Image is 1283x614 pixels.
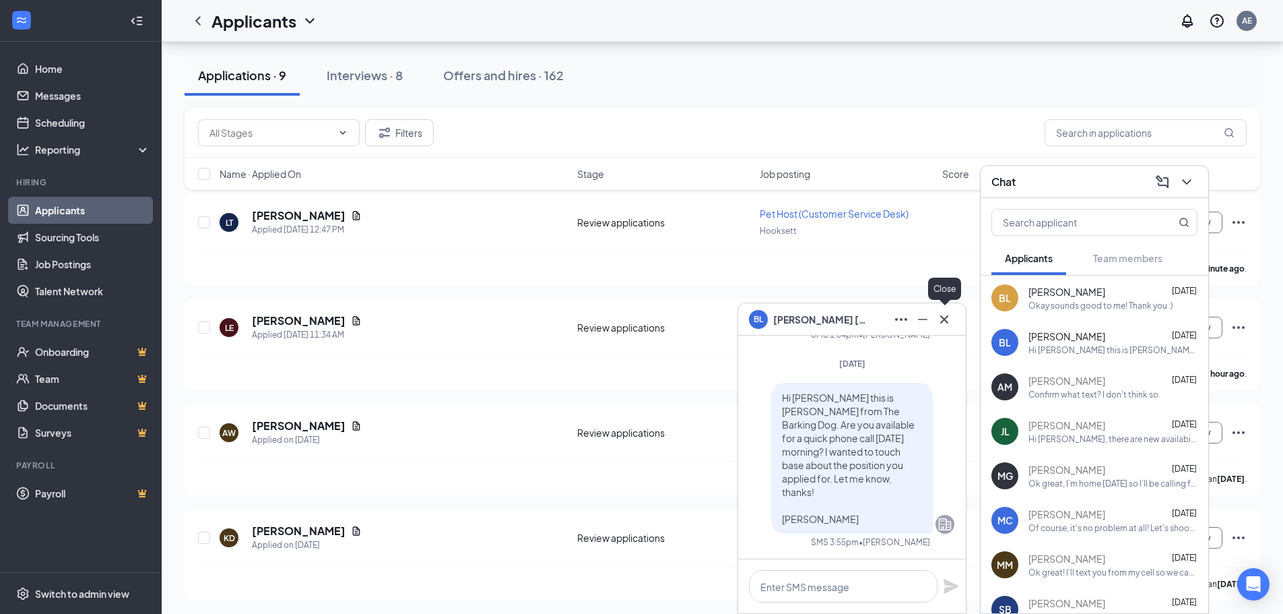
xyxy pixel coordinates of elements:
svg: Document [351,526,362,536]
div: Reporting [35,143,151,156]
svg: Ellipses [1230,319,1247,336]
span: [PERSON_NAME] [PERSON_NAME] [773,312,867,327]
span: [PERSON_NAME] [1028,508,1105,521]
span: [PERSON_NAME] [1028,419,1105,432]
a: OnboardingCrown [35,338,150,365]
button: Minimize [912,309,933,330]
a: PayrollCrown [35,480,150,507]
button: ComposeMessage [1152,171,1173,193]
span: Job posting [760,167,810,181]
span: Applicants [1005,252,1053,264]
a: Sourcing Tools [35,224,150,251]
svg: Settings [16,587,30,601]
button: Filter Filters [365,119,434,146]
span: [PERSON_NAME] [1028,330,1105,343]
button: ChevronDown [1176,171,1197,193]
div: Hi [PERSON_NAME], there are new availabilities for an interview. This is a reminder to schedule y... [1028,433,1197,445]
span: [DATE] [839,359,865,369]
span: Hi [PERSON_NAME] this is [PERSON_NAME] from The Barking Dog. Are you available for a quick phone ... [782,392,915,525]
svg: ChevronDown [1179,174,1195,190]
svg: Minimize [915,311,931,328]
span: [PERSON_NAME] [1028,374,1105,388]
svg: MagnifyingGlass [1224,127,1235,138]
a: Home [35,55,150,82]
span: [DATE] [1172,286,1197,296]
span: [DATE] [1172,553,1197,563]
span: Name · Applied On [220,167,301,181]
div: Ok great, I’m home [DATE] so I’ll be calling from a 781 phone number. I’ll call soon! [1028,478,1197,489]
span: [DATE] [1172,508,1197,518]
b: an hour ago [1199,369,1245,379]
a: Applicants [35,197,150,224]
svg: ComposeMessage [1154,174,1171,190]
h5: [PERSON_NAME] [252,208,346,223]
div: Team Management [16,318,147,330]
div: AM [997,380,1012,394]
div: Okay sounds good to me! Thank you :) [1028,300,1173,311]
span: Pet Host (Customer Service Desk) [760,208,909,220]
svg: Notifications [1179,13,1195,29]
span: [DATE] [1172,375,1197,385]
svg: Ellipses [1230,530,1247,546]
div: Applications · 9 [198,67,286,84]
a: Talent Network [35,278,150,305]
a: Messages [35,82,150,109]
div: Applied on [DATE] [252,433,362,447]
a: SurveysCrown [35,419,150,446]
div: Applied [DATE] 11:34 AM [252,328,362,342]
span: Team members [1093,252,1162,264]
div: Payroll [16,460,147,471]
div: MM [997,558,1013,572]
svg: ChevronLeft [190,13,206,29]
svg: ChevronDown [302,13,318,29]
svg: Document [351,421,362,431]
div: Confirm what text? I don't think so. [1028,389,1160,400]
h5: [PERSON_NAME] [252,524,346,539]
b: a minute ago [1195,264,1245,274]
div: Hi [PERSON_NAME] this is [PERSON_NAME] from The Barking Dog. Are you available for a quick phone ... [1028,344,1197,356]
div: Interviews · 8 [327,67,403,84]
div: Of course, it's no problem at all! Let's shoot for 1pm:) [1028,522,1197,534]
svg: MagnifyingGlass [1179,217,1189,228]
svg: Analysis [16,143,30,156]
div: Review applications [577,531,752,545]
a: TeamCrown [35,365,150,392]
div: AE [1242,15,1252,26]
span: Hooksett [760,226,797,236]
svg: Document [351,315,362,326]
div: Review applications [577,216,752,229]
div: Hiring [16,177,147,188]
span: Stage [577,167,604,181]
div: Switch to admin view [35,587,129,601]
h1: Applicants [211,9,296,32]
h5: [PERSON_NAME] [252,419,346,433]
div: LT [226,217,233,228]
div: Open Intercom Messenger [1237,568,1270,601]
svg: Company [937,516,953,532]
button: Ellipses [890,309,912,330]
span: • [PERSON_NAME] [859,536,930,548]
a: Scheduling [35,109,150,136]
svg: Plane [943,578,959,594]
input: Search in applications [1045,119,1247,146]
svg: Ellipses [1230,214,1247,231]
div: Applied on [DATE] [252,539,362,552]
div: AW [222,427,236,439]
div: JL [1001,425,1010,438]
div: MC [997,514,1013,527]
b: [DATE] [1217,579,1245,589]
button: Cross [933,309,955,330]
div: BL [999,291,1011,305]
div: Ok great! I'll text you from my cell so we can communicate that way :) [1028,567,1197,578]
span: [PERSON_NAME] [1028,596,1105,610]
span: [PERSON_NAME] [1028,552,1105,565]
span: [DATE] [1172,597,1197,607]
div: Offers and hires · 162 [443,67,564,84]
span: [DATE] [1172,464,1197,474]
input: Search applicant [992,210,1152,235]
a: DocumentsCrown [35,392,150,419]
div: MG [997,469,1013,483]
svg: Ellipses [1230,425,1247,441]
